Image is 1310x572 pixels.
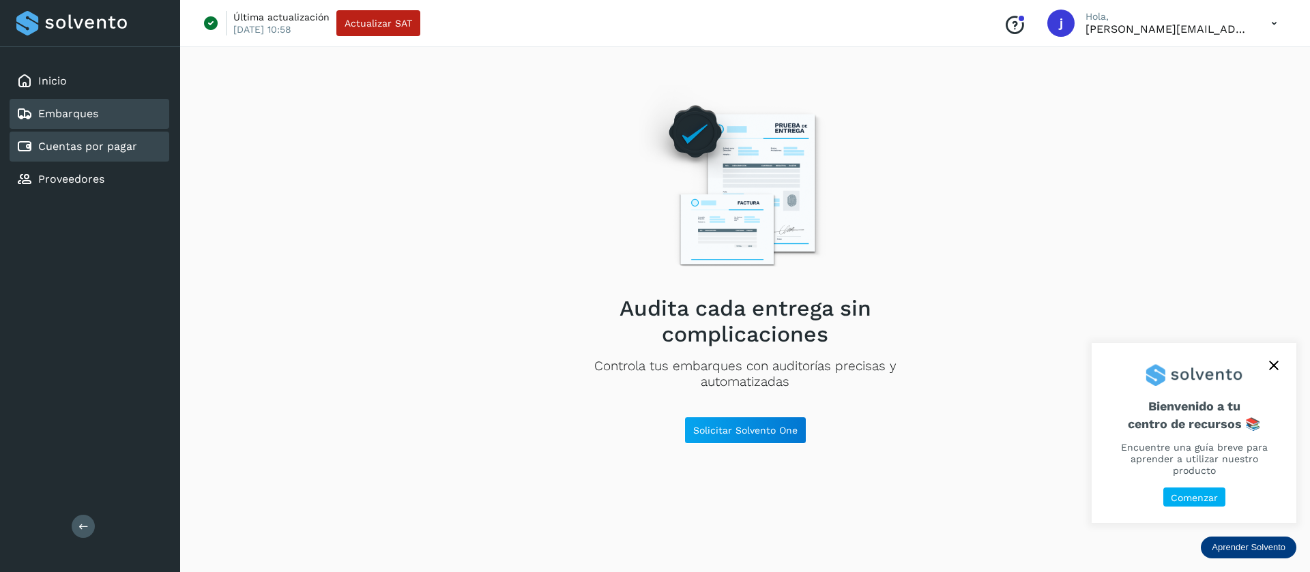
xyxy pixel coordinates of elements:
[1163,487,1225,507] button: Comenzar
[1108,417,1280,432] p: centro de recursos 📚
[10,66,169,96] div: Inicio
[684,417,806,444] button: Solicitar Solvento One
[1201,537,1296,558] div: Aprender Solvento
[1108,442,1280,476] p: Encuentre una guía breve para aprender a utilizar nuestro producto
[1086,11,1249,22] p: Hola,
[1212,542,1285,553] p: Aprender Solvento
[10,99,169,129] div: Embarques
[1086,22,1249,35] p: joseluis@enviopack.com
[1264,355,1284,376] button: close,
[38,172,104,185] a: Proveedores
[38,140,137,153] a: Cuentas por pagar
[551,295,940,348] h2: Audita cada entrega sin complicaciones
[345,18,412,28] span: Actualizar SAT
[1108,399,1280,431] span: Bienvenido a tu
[693,425,798,435] span: Solicitar Solvento One
[233,11,330,23] p: Última actualización
[10,164,169,194] div: Proveedores
[336,10,420,36] button: Actualizar SAT
[1092,343,1296,523] div: Aprender Solvento
[233,23,291,35] p: [DATE] 10:58
[551,359,940,390] p: Controla tus embarques con auditorías precisas y automatizadas
[10,132,169,162] div: Cuentas por pagar
[38,107,98,120] a: Embarques
[38,74,67,87] a: Inicio
[1171,492,1218,504] p: Comenzar
[627,85,863,284] img: Empty state image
